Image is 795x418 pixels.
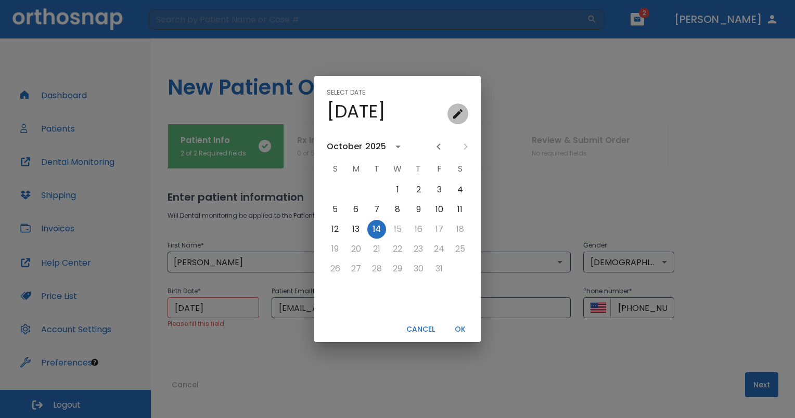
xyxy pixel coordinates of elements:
button: Previous month [430,138,447,155]
div: October [327,140,362,153]
span: T [409,159,428,179]
span: S [451,159,469,179]
button: calendar view is open, go to text input view [447,103,468,124]
button: Oct 10, 2025 [430,200,448,219]
button: Oct 13, 2025 [347,220,365,239]
button: Oct 4, 2025 [451,180,469,199]
button: Oct 2, 2025 [409,180,428,199]
span: S [326,159,344,179]
button: Oct 12, 2025 [326,220,344,239]
button: Oct 8, 2025 [388,200,407,219]
span: W [388,159,407,179]
button: calendar view is open, switch to year view [389,138,407,155]
button: Oct 3, 2025 [430,180,448,199]
button: Cancel [402,321,439,338]
button: Oct 6, 2025 [347,200,365,219]
button: Oct 9, 2025 [409,200,428,219]
button: OK [443,321,477,338]
button: Oct 11, 2025 [451,200,469,219]
button: Oct 7, 2025 [367,200,386,219]
span: M [347,159,365,179]
span: F [430,159,448,179]
button: Oct 1, 2025 [388,180,407,199]
button: Oct 14, 2025 [367,220,386,239]
span: T [367,159,386,179]
h4: [DATE] [327,100,386,122]
button: Oct 5, 2025 [326,200,344,219]
div: 2025 [365,140,386,153]
span: Select date [327,84,365,101]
